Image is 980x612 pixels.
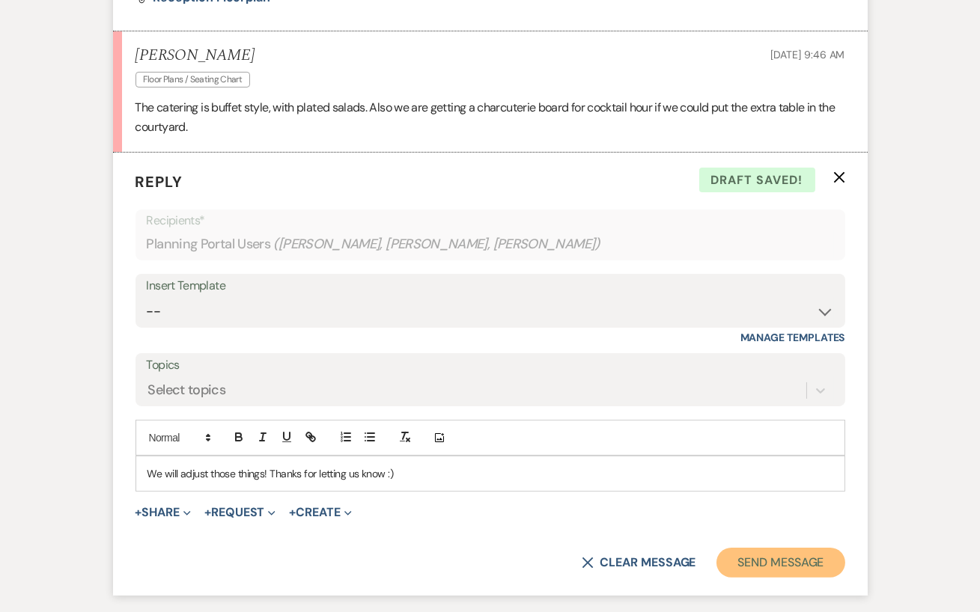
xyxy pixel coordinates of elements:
[204,507,211,518] span: +
[147,230,834,259] div: Planning Portal Users
[289,507,351,518] button: Create
[136,172,183,192] span: Reply
[136,507,142,518] span: +
[699,168,815,193] span: Draft saved!
[204,507,276,518] button: Request
[147,211,834,230] p: Recipients*
[148,380,226,400] div: Select topics
[147,465,833,482] p: We will adjust those things! Thanks for letting us know :)
[289,507,296,518] span: +
[147,355,834,376] label: Topics
[770,48,844,61] span: [DATE] 9:46 AM
[136,98,845,136] p: The catering is buffet style, with plated salads. Also we are getting a charcuterie board for coc...
[716,548,844,578] button: Send Message
[136,72,251,88] span: Floor Plans / Seating Chart
[273,234,600,254] span: ( [PERSON_NAME], [PERSON_NAME], [PERSON_NAME] )
[136,46,258,65] h5: [PERSON_NAME]
[147,275,834,297] div: Insert Template
[582,557,696,569] button: Clear message
[136,507,192,518] button: Share
[740,331,845,344] a: Manage Templates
